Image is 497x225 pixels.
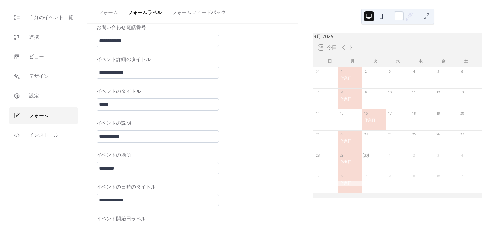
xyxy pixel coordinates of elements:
[313,33,482,40] div: 9月 2025
[315,174,320,178] div: 5
[315,153,320,158] div: 28
[9,68,78,85] a: デザイン
[315,90,320,95] div: 7
[315,111,320,116] div: 14
[412,174,416,178] div: 9
[29,14,73,21] span: 自分のイベント一覧
[9,48,78,65] a: ビュー
[97,215,218,223] div: イベント開始日ラベル
[29,93,39,100] span: 設定
[460,174,464,178] div: 11
[338,97,362,102] div: 休業日
[341,55,364,67] div: 月
[460,153,464,158] div: 4
[340,153,344,158] div: 29
[460,111,464,116] div: 20
[363,90,368,95] div: 9
[9,107,78,124] a: フォーム
[340,111,344,116] div: 15
[340,90,344,95] div: 8
[9,88,78,104] a: 設定
[340,174,344,178] div: 6
[436,174,440,178] div: 10
[436,69,440,74] div: 5
[338,139,362,144] div: 休業日
[9,29,78,45] a: 連携
[338,159,362,165] div: 休業日
[432,55,454,67] div: 金
[362,118,386,123] div: 休業日
[318,55,341,67] div: 日
[412,69,416,74] div: 4
[460,90,464,95] div: 13
[436,132,440,137] div: 26
[97,184,218,191] div: イベントの日時のタイトル
[340,69,344,74] div: 1
[388,69,392,74] div: 3
[29,34,39,41] span: 連携
[338,181,362,186] div: 休業日
[9,127,78,143] a: インストール
[436,111,440,116] div: 19
[412,153,416,158] div: 2
[412,111,416,116] div: 18
[388,174,392,178] div: 8
[338,76,362,81] div: 休業日
[363,132,368,137] div: 23
[412,132,416,137] div: 25
[454,55,477,67] div: 土
[363,153,368,158] div: 30
[388,111,392,116] div: 17
[386,55,409,67] div: 水
[388,90,392,95] div: 10
[9,9,78,26] a: 自分のイベント一覧
[29,112,49,120] span: フォーム
[97,24,218,32] div: お問い合わせ電話番号
[388,153,392,158] div: 1
[436,90,440,95] div: 12
[97,120,218,127] div: イベントの説明
[460,132,464,137] div: 27
[363,174,368,178] div: 7
[29,53,44,61] span: ビュー
[29,73,49,80] span: デザイン
[315,132,320,137] div: 21
[363,69,368,74] div: 2
[97,56,218,63] div: イベント詳細のタイトル
[409,55,432,67] div: 木
[97,152,218,159] div: イベントの場所
[363,111,368,116] div: 16
[315,69,320,74] div: 31
[460,69,464,74] div: 6
[29,132,59,139] span: インストール
[340,132,344,137] div: 22
[388,132,392,137] div: 24
[412,90,416,95] div: 11
[364,55,386,67] div: 火
[436,153,440,158] div: 3
[97,88,218,95] div: イベントのタイトル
